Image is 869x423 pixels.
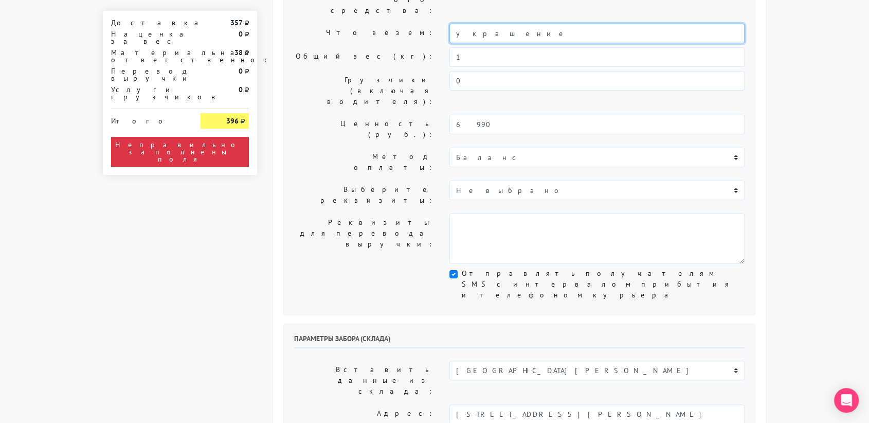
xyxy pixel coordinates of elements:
label: Ценность (руб.): [286,115,442,144]
div: Материальная ответственность [103,49,193,63]
strong: 396 [226,116,239,126]
div: Услуги грузчиков [103,86,193,100]
div: Наценка за вес [103,30,193,45]
h6: Параметры забора (склада) [294,334,745,348]
strong: 38 [234,48,243,57]
strong: 357 [230,18,243,27]
div: Доставка [103,19,193,26]
div: Неправильно заполнены поля [111,137,249,167]
div: Итого [111,113,185,125]
label: Реквизиты для перевода выручки: [286,214,442,264]
div: Open Intercom Messenger [834,388,859,413]
label: Отправлять получателям SMS с интервалом прибытия и телефоном курьера [462,268,745,301]
div: Перевод выручки [103,67,193,82]
label: Что везем: [286,24,442,43]
strong: 0 [239,29,243,39]
label: Общий вес (кг): [286,47,442,67]
strong: 0 [239,66,243,76]
label: Метод оплаты: [286,148,442,177]
label: Выберите реквизиты: [286,181,442,209]
label: Грузчики (включая водителя): [286,71,442,111]
label: Вставить данные из склада: [286,361,442,400]
strong: 0 [239,85,243,94]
